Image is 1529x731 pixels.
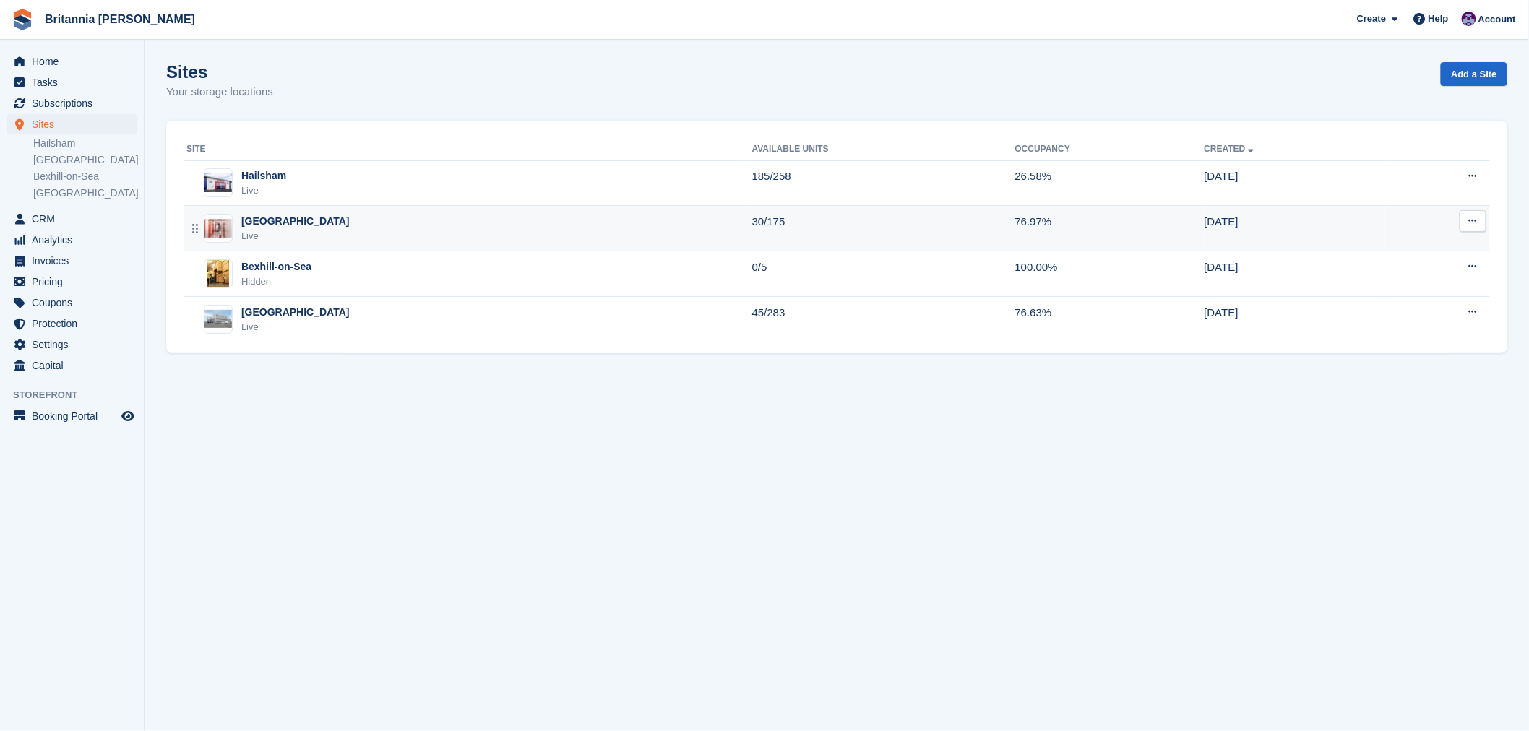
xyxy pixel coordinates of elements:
td: [DATE] [1205,160,1386,206]
td: 45/283 [752,297,1015,342]
h1: Sites [166,62,273,82]
span: Subscriptions [32,93,119,113]
a: Hailsham [33,137,137,150]
span: Invoices [32,251,119,271]
div: Hidden [241,274,311,289]
p: Your storage locations [166,84,273,100]
th: Occupancy [1015,138,1205,161]
span: Create [1357,12,1386,26]
a: menu [7,406,137,426]
a: menu [7,230,137,250]
img: Image of Hailsham site [204,173,232,192]
div: [GEOGRAPHIC_DATA] [241,305,350,320]
img: Lee Dadgostar [1462,12,1476,26]
td: [DATE] [1205,297,1386,342]
a: Britannia [PERSON_NAME] [39,7,201,31]
span: Capital [32,355,119,376]
a: menu [7,334,137,355]
a: [GEOGRAPHIC_DATA] [33,186,137,200]
a: menu [7,72,137,92]
div: Live [241,183,286,198]
a: menu [7,293,137,313]
td: 26.58% [1015,160,1205,206]
td: 100.00% [1015,251,1205,297]
th: Available Units [752,138,1015,161]
a: menu [7,209,137,229]
img: stora-icon-8386f47178a22dfd0bd8f6a31ec36ba5ce8667c1dd55bd0f319d3a0aa187defe.svg [12,9,33,30]
a: Preview store [119,407,137,425]
a: menu [7,313,137,334]
div: [GEOGRAPHIC_DATA] [241,214,350,229]
span: Analytics [32,230,119,250]
span: Tasks [32,72,119,92]
span: Help [1429,12,1449,26]
span: Pricing [32,272,119,292]
a: menu [7,93,137,113]
img: Image of Bexhill-on-Sea site [207,259,229,288]
span: Sites [32,114,119,134]
td: [DATE] [1205,206,1386,251]
td: 185/258 [752,160,1015,206]
th: Site [184,138,752,161]
span: Coupons [32,293,119,313]
td: [DATE] [1205,251,1386,297]
a: menu [7,355,137,376]
span: Home [32,51,119,72]
td: 30/175 [752,206,1015,251]
td: 76.97% [1015,206,1205,251]
img: Image of Eastbourne site [204,310,232,329]
span: Protection [32,313,119,334]
a: Add a Site [1441,62,1507,86]
div: Bexhill-on-Sea [241,259,311,274]
span: CRM [32,209,119,229]
td: 76.63% [1015,297,1205,342]
a: menu [7,272,137,292]
span: Storefront [13,388,144,402]
img: Image of Newhaven site [204,219,232,238]
a: [GEOGRAPHIC_DATA] [33,153,137,167]
div: Live [241,320,350,334]
span: Settings [32,334,119,355]
td: 0/5 [752,251,1015,297]
a: Created [1205,144,1257,154]
a: Bexhill-on-Sea [33,170,137,183]
a: menu [7,51,137,72]
div: Live [241,229,350,243]
span: Account [1478,12,1516,27]
a: menu [7,114,137,134]
a: menu [7,251,137,271]
div: Hailsham [241,168,286,183]
span: Booking Portal [32,406,119,426]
